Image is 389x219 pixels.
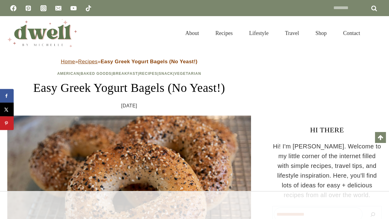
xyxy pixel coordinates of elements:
[272,141,382,200] p: Hi! I'm [PERSON_NAME]. Welcome to my little corner of the internet filled with simple recipes, tr...
[272,124,382,135] h3: HI THERE
[207,23,241,43] a: Recipes
[81,71,112,76] a: Baked Goods
[78,59,98,64] a: Recipes
[61,59,198,64] span: » »
[139,71,157,76] a: Recipes
[57,71,201,76] span: | | | | |
[177,23,368,43] nav: Primary Navigation
[7,19,77,47] img: DWELL by michelle
[7,79,251,97] h1: Easy Greek Yogurt Bagels (No Yeast!)
[113,71,138,76] a: Breakfast
[335,23,368,43] a: Contact
[82,2,95,14] a: TikTok
[277,23,307,43] a: Travel
[371,28,382,38] button: View Search Form
[52,2,64,14] a: Email
[159,71,173,76] a: Snack
[61,59,75,64] a: Home
[67,2,80,14] a: YouTube
[121,102,137,110] time: [DATE]
[57,71,79,76] a: American
[241,23,277,43] a: Lifestyle
[307,23,335,43] a: Shop
[101,59,198,64] strong: Easy Greek Yogurt Bagels (No Yeast!)
[22,2,34,14] a: Pinterest
[7,2,19,14] a: Facebook
[177,23,207,43] a: About
[37,2,50,14] a: Instagram
[174,71,201,76] a: Vegetarian
[375,132,386,143] a: Scroll to top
